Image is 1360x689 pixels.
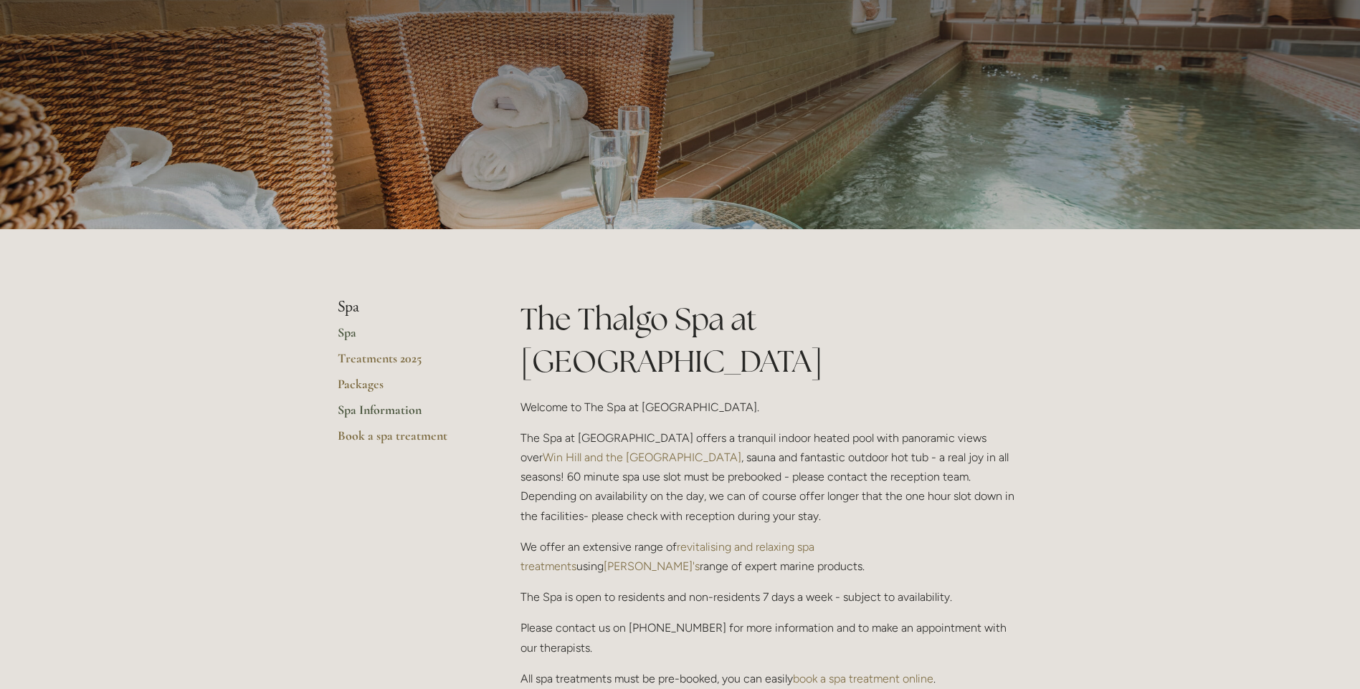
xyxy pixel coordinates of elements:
[338,376,475,402] a: Packages
[520,618,1023,657] p: Please contact us on [PHONE_NUMBER] for more information and to make an appointment with our ther...
[520,397,1023,417] p: Welcome to The Spa at [GEOGRAPHIC_DATA].
[520,298,1023,382] h1: The Thalgo Spa at [GEOGRAPHIC_DATA]
[793,672,933,685] a: book a spa treatment online
[520,587,1023,607] p: The Spa is open to residents and non-residents 7 days a week - subject to availability.
[604,559,700,573] a: [PERSON_NAME]'s
[338,350,475,376] a: Treatments 2025
[338,298,475,317] li: Spa
[520,428,1023,526] p: The Spa at [GEOGRAPHIC_DATA] offers a tranquil indoor heated pool with panoramic views over , sau...
[520,537,1023,576] p: We offer an extensive range of using range of expert marine products.
[543,450,741,464] a: Win Hill and the [GEOGRAPHIC_DATA]
[338,402,475,428] a: Spa Information
[338,428,475,453] a: Book a spa treatment
[338,324,475,350] a: Spa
